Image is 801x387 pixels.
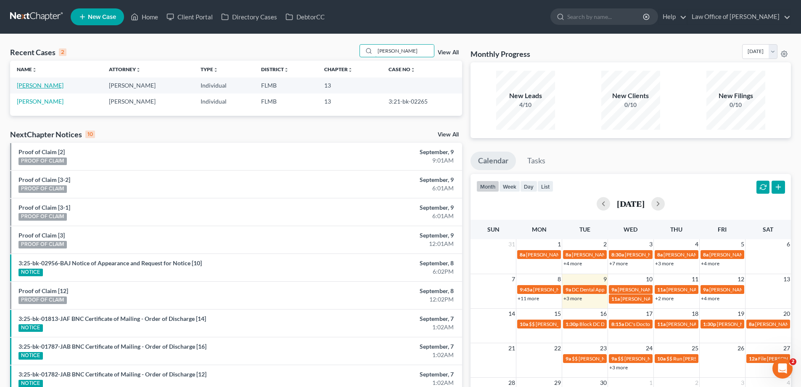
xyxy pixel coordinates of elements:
span: 1 [557,239,562,249]
span: 17 [645,309,653,319]
button: month [476,181,499,192]
span: 10a [657,355,666,362]
span: 12 [737,274,745,284]
input: Search by name... [567,9,644,24]
span: 21 [508,343,516,353]
a: 3:25-bk-01787-JAB BNC Certificate of Mailing - Order of Discharge [16] [19,343,206,350]
span: 12a [749,355,757,362]
span: 18 [691,309,699,319]
td: [PERSON_NAME] [102,93,194,109]
a: Chapterunfold_more [324,66,353,72]
a: +4 more [701,260,719,267]
button: list [537,181,553,192]
div: September, 9 [314,176,454,184]
a: [PERSON_NAME] [17,82,63,89]
iframe: Intercom live chat [772,358,793,379]
div: NextChapter Notices [10,129,95,139]
i: unfold_more [213,67,218,72]
span: [PERSON_NAME] paying $500?? [709,286,781,293]
div: September, 7 [314,342,454,351]
td: FLMB [254,93,317,109]
div: 10 [85,131,95,138]
div: 12:02PM [314,295,454,304]
div: September, 9 [314,148,454,156]
span: Sat [763,226,773,233]
a: +11 more [518,295,539,302]
span: [PERSON_NAME] [755,321,795,327]
div: 1:02AM [314,379,454,387]
div: PROOF OF CLAIM [19,213,67,221]
div: 1:02AM [314,351,454,359]
a: Tasks [520,152,553,170]
td: Individual [194,77,254,93]
div: 0/10 [601,101,660,109]
div: 12:01AM [314,240,454,248]
i: unfold_more [284,67,289,72]
i: unfold_more [32,67,37,72]
div: Recent Cases [10,47,66,57]
a: View All [438,132,459,138]
span: 8 [557,274,562,284]
a: Law Office of [PERSON_NAME] [687,9,790,24]
span: 9a [611,286,617,293]
span: Tue [579,226,590,233]
a: Proof of Claim [3-1] [19,204,70,211]
a: Districtunfold_more [261,66,289,72]
a: Proof of Claim [3] [19,232,65,239]
td: Individual [194,93,254,109]
span: DC's Doctors Appt - Annual Physical [625,321,704,327]
span: 8a [657,251,663,258]
a: Typeunfold_more [201,66,218,72]
h2: [DATE] [617,199,645,208]
span: 6 [786,239,791,249]
span: 24 [645,343,653,353]
a: Client Portal [162,9,217,24]
span: 11a [657,321,666,327]
span: 9 [603,274,608,284]
span: 9a [703,286,708,293]
input: Search by name... [375,45,434,57]
span: Fri [718,226,727,233]
span: [PERSON_NAME] [PHONE_NUMBER] [664,251,748,258]
span: 15 [553,309,562,319]
button: week [499,181,520,192]
span: 8a [566,251,571,258]
a: Home [127,9,162,24]
div: PROOF OF CLAIM [19,296,67,304]
div: New Filings [706,91,765,101]
h3: Monthly Progress [471,49,530,59]
span: 23 [599,343,608,353]
div: 1:02AM [314,323,454,331]
span: $$ [PERSON_NAME] first payment is due $400 [529,321,631,327]
span: 22 [553,343,562,353]
span: Wed [624,226,637,233]
i: unfold_more [136,67,141,72]
span: 11a [611,296,620,302]
span: 11 [691,274,699,284]
div: 6:02PM [314,267,454,276]
a: Proof of Claim [3-2] [19,176,70,183]
span: 10 [645,274,653,284]
span: 9a [566,286,571,293]
a: +7 more [609,260,628,267]
div: NOTICE [19,324,43,332]
a: +3 more [563,295,582,302]
span: 10a [520,321,528,327]
span: 31 [508,239,516,249]
span: Mon [532,226,547,233]
span: [PERSON_NAME] - search Brevard County clerk of courts [666,286,793,293]
a: [PERSON_NAME] [17,98,63,105]
span: [PERSON_NAME] & [PERSON_NAME] [PHONE_NUMBER] [625,251,754,258]
a: +4 more [563,260,582,267]
div: 0/10 [706,101,765,109]
span: 8:30a [611,251,624,258]
div: 9:01AM [314,156,454,165]
span: 8a [520,251,525,258]
span: 20 [782,309,791,319]
span: [PERSON_NAME] [666,321,706,327]
span: 27 [782,343,791,353]
span: [PERSON_NAME] [526,251,566,258]
span: 3 [648,239,653,249]
span: New Case [88,14,116,20]
div: September, 9 [314,203,454,212]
